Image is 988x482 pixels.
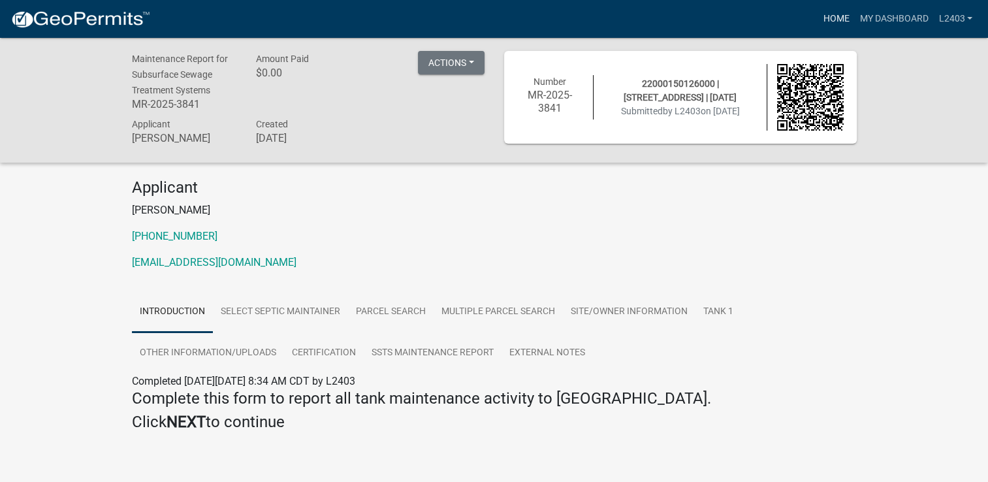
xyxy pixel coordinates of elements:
span: Completed [DATE][DATE] 8:34 AM CDT by L2403 [132,375,355,387]
span: Number [534,76,566,87]
a: SSTS Maintenance Report [364,332,502,374]
a: Multiple Parcel Search [434,291,563,333]
h4: Applicant [132,178,857,197]
a: My Dashboard [854,7,933,31]
a: [PHONE_NUMBER] [132,230,217,242]
img: QR code [777,64,844,131]
h6: [DATE] [255,132,360,144]
span: 22000150126000 | [STREET_ADDRESS] | [DATE] [624,78,737,103]
a: Introduction [132,291,213,333]
a: Other Information/Uploads [132,332,284,374]
a: External Notes [502,332,593,374]
a: Tank 1 [695,291,741,333]
a: Select Septic Maintainer [213,291,348,333]
span: Maintenance Report for Subsurface Sewage Treatment Systems [132,54,228,95]
a: Parcel search [348,291,434,333]
a: Site/Owner Information [563,291,695,333]
span: Submitted on [DATE] [621,106,740,116]
a: Home [818,7,854,31]
h6: $0.00 [255,67,360,79]
button: Actions [418,51,485,74]
h6: [PERSON_NAME] [132,132,236,144]
a: [EMAIL_ADDRESS][DOMAIN_NAME] [132,256,296,268]
h6: MR-2025-3841 [132,98,236,110]
span: Applicant [132,119,170,129]
a: Certification [284,332,364,374]
a: L2403 [933,7,978,31]
span: by L2403 [663,106,701,116]
h6: MR-2025-3841 [517,89,584,114]
h4: Complete this form to report all tank maintenance activity to [GEOGRAPHIC_DATA]. [132,389,857,408]
span: Created [255,119,287,129]
span: Amount Paid [255,54,308,64]
strong: NEXT [167,413,206,431]
p: [PERSON_NAME] [132,202,857,218]
h4: Click to continue [132,413,857,432]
